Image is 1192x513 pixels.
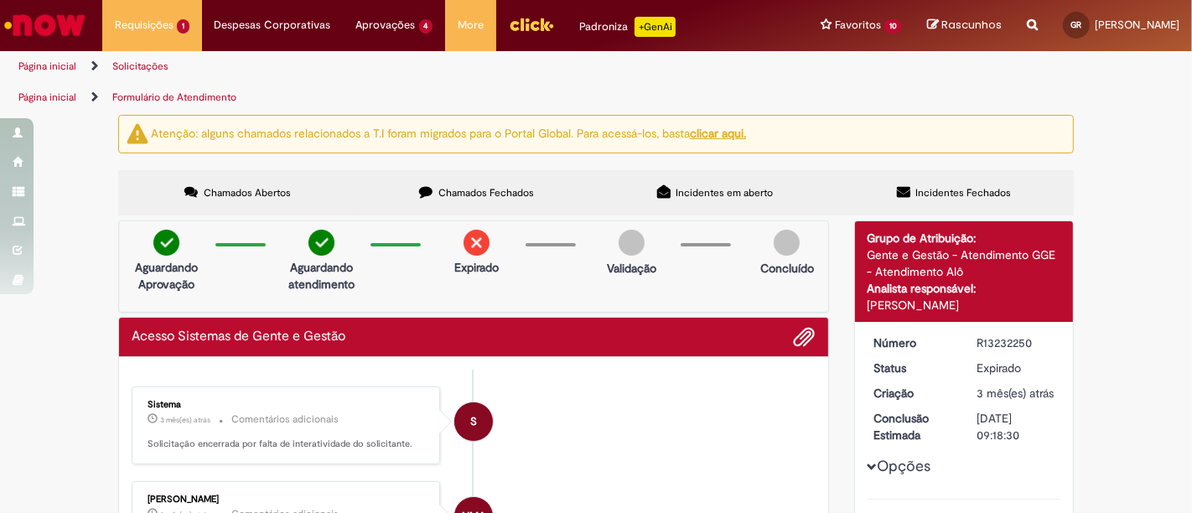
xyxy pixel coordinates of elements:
a: clicar aqui. [690,126,746,141]
div: Sistema [148,400,427,410]
img: check-circle-green.png [153,230,179,256]
span: 3 mês(es) atrás [160,415,210,425]
span: Incidentes Fechados [916,186,1012,199]
dt: Número [862,334,965,351]
span: Chamados Fechados [438,186,534,199]
p: Aguardando Aprovação [126,259,207,293]
span: 1 [177,19,189,34]
time: 15/07/2025 09:26:24 [160,415,210,425]
div: Grupo de Atribuição: [868,230,1061,246]
dt: Criação [862,385,965,402]
span: 4 [419,19,433,34]
img: check-circle-green.png [308,230,334,256]
img: ServiceNow [2,8,88,42]
dt: Status [862,360,965,376]
div: Analista responsável: [868,280,1061,297]
ul: Trilhas de página [13,51,782,82]
time: 01/07/2025 15:59:18 [977,386,1054,401]
span: Incidentes em aberto [676,186,774,199]
ng-bind-html: Atenção: alguns chamados relacionados a T.I foram migrados para o Portal Global. Para acessá-los,... [151,126,746,141]
img: remove.png [464,230,490,256]
a: Página inicial [18,60,76,73]
a: Solicitações [112,60,168,73]
p: +GenAi [635,17,676,37]
img: img-circle-grey.png [619,230,645,256]
ul: Trilhas de página [13,82,782,113]
div: [DATE] 09:18:30 [977,410,1055,443]
span: S [470,402,477,442]
small: Comentários adicionais [231,412,339,427]
img: img-circle-grey.png [774,230,800,256]
p: Validação [607,260,656,277]
p: Solicitação encerrada por falta de interatividade do solicitante. [148,438,427,451]
span: Rascunhos [941,17,1002,33]
span: 10 [884,19,902,34]
span: More [458,17,484,34]
span: 3 mês(es) atrás [977,386,1054,401]
div: Padroniza [579,17,676,37]
span: Chamados Abertos [204,186,291,199]
a: Rascunhos [927,18,1002,34]
div: 01/07/2025 15:59:18 [977,385,1055,402]
a: Formulário de Atendimento [112,91,236,104]
span: Despesas Corporativas [215,17,331,34]
dt: Conclusão Estimada [862,410,965,443]
div: Gente e Gestão - Atendimento GGE - Atendimento Alô [868,246,1061,280]
div: [PERSON_NAME] [868,297,1061,313]
p: Aguardando atendimento [281,259,362,293]
div: R13232250 [977,334,1055,351]
div: System [454,402,493,441]
h2: Acesso Sistemas de Gente e Gestão Histórico de tíquete [132,329,345,345]
div: [PERSON_NAME] [148,495,427,505]
div: Expirado [977,360,1055,376]
span: Favoritos [835,17,881,34]
button: Adicionar anexos [794,326,816,348]
span: Aprovações [356,17,416,34]
span: [PERSON_NAME] [1095,18,1179,32]
p: Expirado [454,259,499,276]
a: Página inicial [18,91,76,104]
img: click_logo_yellow_360x200.png [509,12,554,37]
span: Requisições [115,17,174,34]
span: GR [1071,19,1082,30]
p: Concluído [760,260,814,277]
